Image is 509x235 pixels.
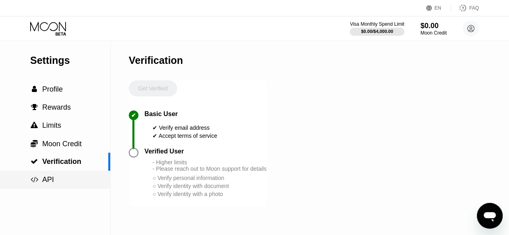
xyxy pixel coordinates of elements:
[144,110,178,118] div: Basic User
[30,122,38,129] div: 
[350,21,404,27] div: Visa Monthly Spend Limit
[42,103,71,111] span: Rewards
[131,112,136,119] div: ✔
[42,157,81,166] span: Verification
[144,148,184,155] div: Verified User
[30,176,38,183] div: 
[451,4,479,12] div: FAQ
[426,4,451,12] div: EN
[30,139,38,147] div: 
[129,55,183,66] div: Verification
[31,104,38,111] span: 
[42,176,54,184] span: API
[30,86,38,93] div: 
[435,5,441,11] div: EN
[30,158,38,165] div: 
[31,158,38,165] span: 
[42,85,63,93] span: Profile
[350,21,404,36] div: Visa Monthly Spend Limit$0.00/$4,000.00
[31,122,38,129] span: 
[152,191,266,197] div: ○ Verify identity with a photo
[42,121,61,129] span: Limits
[30,104,38,111] div: 
[420,22,447,36] div: $0.00Moon Credit
[31,139,38,147] span: 
[152,159,266,172] div: - Higher limits - Please reach out to Moon support for details
[152,175,266,181] div: ○ Verify personal information
[361,29,393,34] div: $0.00 / $4,000.00
[420,30,447,36] div: Moon Credit
[152,125,217,131] div: ✔ Verify email address
[42,140,82,148] span: Moon Credit
[152,133,217,139] div: ✔ Accept terms of service
[31,176,38,183] span: 
[152,183,266,189] div: ○ Verify identity with document
[477,203,503,229] iframe: Button to launch messaging window
[469,5,479,11] div: FAQ
[420,22,447,30] div: $0.00
[30,55,110,66] div: Settings
[32,86,37,93] span: 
